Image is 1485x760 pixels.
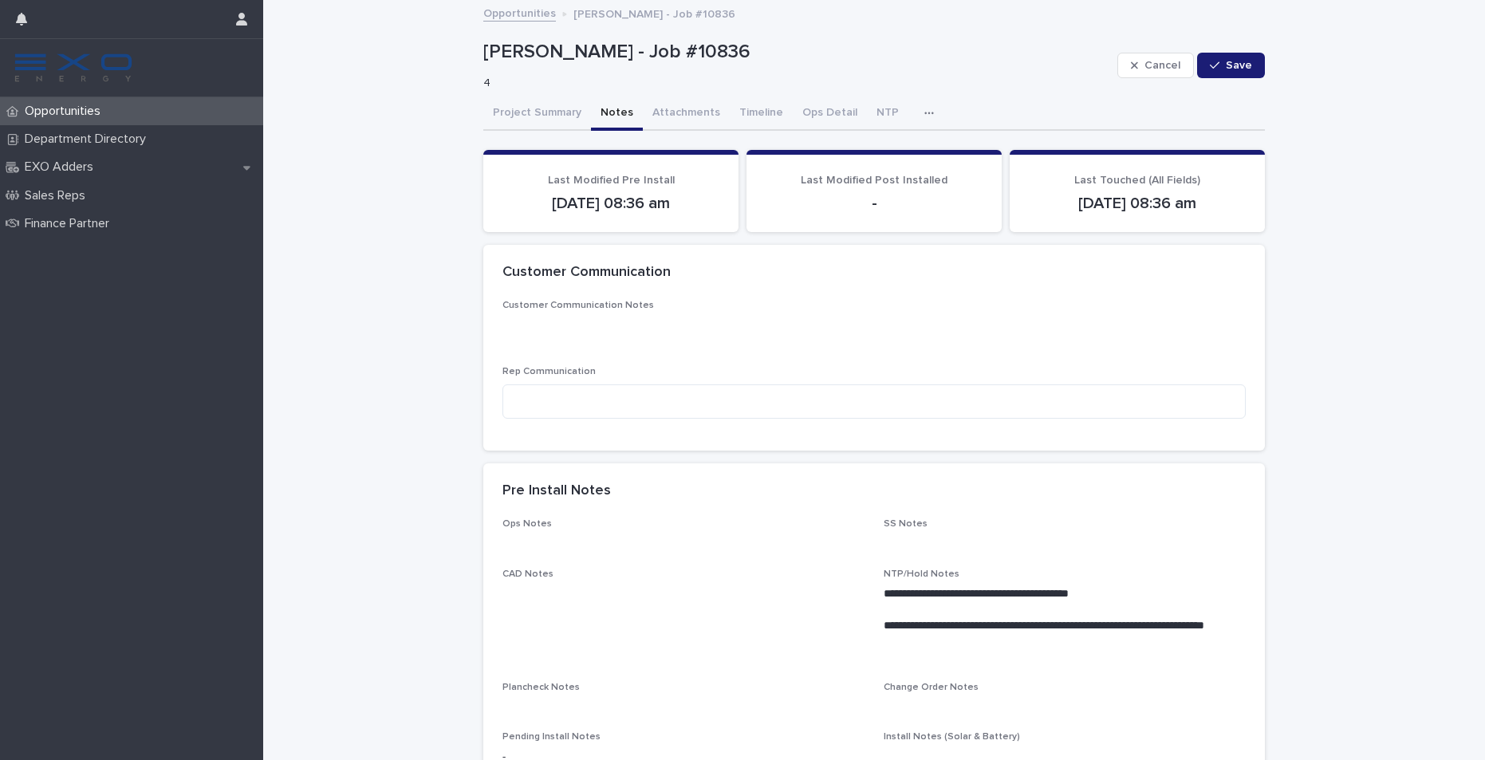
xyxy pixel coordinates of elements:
span: CAD Notes [502,569,553,579]
span: SS Notes [884,519,928,529]
span: Last Modified Post Installed [801,175,947,186]
span: Last Modified Pre Install [548,175,675,186]
span: Cancel [1144,60,1180,71]
p: Department Directory [18,132,159,147]
span: Change Order Notes [884,683,979,692]
span: Pending Install Notes [502,732,601,742]
span: NTP/Hold Notes [884,569,959,579]
p: Opportunities [18,104,113,119]
h2: Customer Communication [502,264,671,282]
h2: Pre Install Notes [502,482,611,500]
p: Sales Reps [18,188,98,203]
p: 4 [483,77,1105,90]
p: [PERSON_NAME] - Job #10836 [483,41,1111,64]
button: Attachments [643,97,730,131]
button: Project Summary [483,97,591,131]
button: Ops Detail [793,97,867,131]
button: Notes [591,97,643,131]
span: Rep Communication [502,367,596,376]
p: [DATE] 08:36 am [1029,194,1246,213]
p: [PERSON_NAME] - Job #10836 [573,4,735,22]
span: Last Touched (All Fields) [1074,175,1200,186]
button: Timeline [730,97,793,131]
span: Plancheck Notes [502,683,580,692]
p: [DATE] 08:36 am [502,194,719,213]
a: Opportunities [483,3,556,22]
span: Install Notes (Solar & Battery) [884,732,1020,742]
img: FKS5r6ZBThi8E5hshIGi [13,52,134,84]
p: - [766,194,983,213]
span: Ops Notes [502,519,552,529]
span: Customer Communication Notes [502,301,654,310]
p: Finance Partner [18,216,122,231]
button: NTP [867,97,908,131]
button: Save [1197,53,1265,78]
p: EXO Adders [18,159,106,175]
button: Cancel [1117,53,1194,78]
span: Save [1226,60,1252,71]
